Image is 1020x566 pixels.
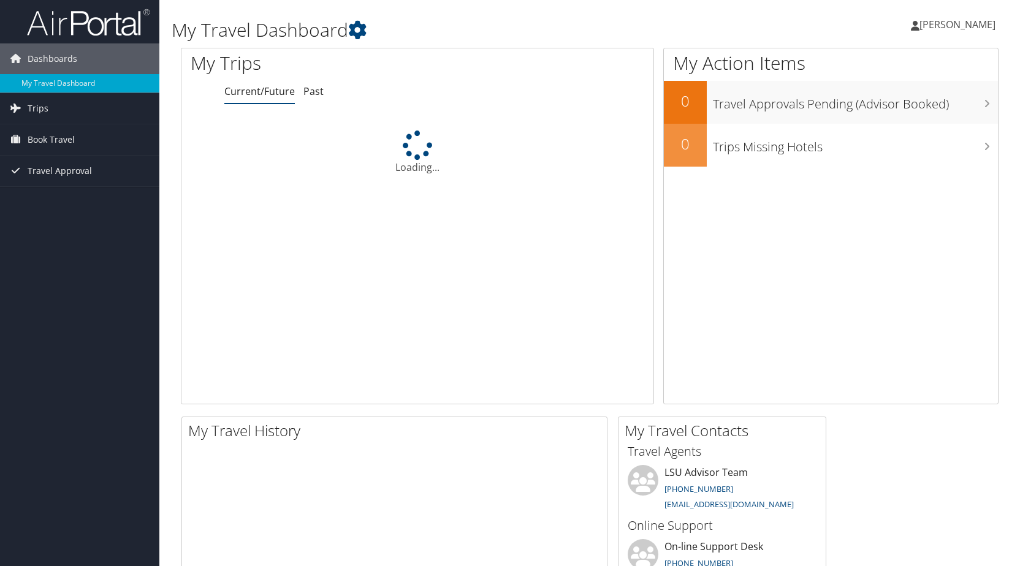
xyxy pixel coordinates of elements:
[172,17,729,43] h1: My Travel Dashboard
[303,85,324,98] a: Past
[181,130,653,175] div: Loading...
[28,43,77,74] span: Dashboards
[28,124,75,155] span: Book Travel
[664,124,998,167] a: 0Trips Missing Hotels
[664,81,998,124] a: 0Travel Approvals Pending (Advisor Booked)
[919,18,995,31] span: [PERSON_NAME]
[28,93,48,124] span: Trips
[28,156,92,186] span: Travel Approval
[628,517,816,534] h3: Online Support
[224,85,295,98] a: Current/Future
[664,483,733,494] a: [PHONE_NUMBER]
[713,89,998,113] h3: Travel Approvals Pending (Advisor Booked)
[625,420,826,441] h2: My Travel Contacts
[27,8,150,37] img: airportal-logo.png
[628,443,816,460] h3: Travel Agents
[664,91,707,111] h2: 0
[191,50,447,76] h1: My Trips
[664,499,794,510] a: [EMAIL_ADDRESS][DOMAIN_NAME]
[188,420,607,441] h2: My Travel History
[622,465,823,515] li: LSU Advisor Team
[664,134,707,154] h2: 0
[713,132,998,156] h3: Trips Missing Hotels
[911,6,1008,43] a: [PERSON_NAME]
[664,50,998,76] h1: My Action Items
